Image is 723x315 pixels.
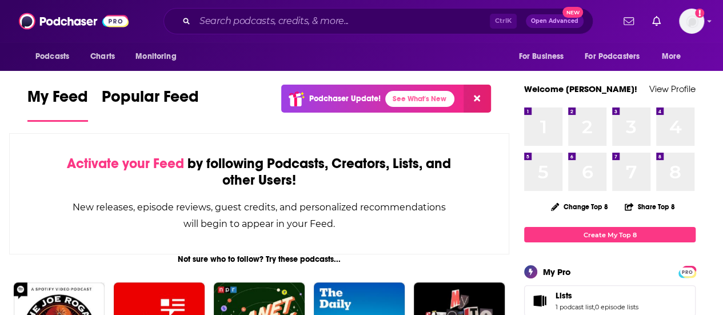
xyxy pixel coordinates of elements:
span: Popular Feed [102,87,199,113]
span: More [662,49,681,65]
a: Show notifications dropdown [648,11,665,31]
span: Lists [556,290,572,301]
a: Lists [556,290,638,301]
span: My Feed [27,87,88,113]
a: Charts [83,46,122,67]
a: PRO [680,267,694,276]
img: User Profile [679,9,704,34]
a: Popular Feed [102,87,199,122]
button: Show profile menu [679,9,704,34]
span: Logged in as mdekoning [679,9,704,34]
button: open menu [27,46,84,67]
span: Ctrl K [490,14,517,29]
a: 1 podcast list [556,303,594,311]
span: For Business [518,49,564,65]
a: Create My Top 8 [524,227,696,242]
a: My Feed [27,87,88,122]
a: 0 episode lists [595,303,638,311]
span: PRO [680,268,694,276]
a: Lists [528,293,551,309]
button: open menu [127,46,191,67]
button: Change Top 8 [544,200,615,214]
a: View Profile [649,83,696,94]
p: Podchaser Update! [309,94,381,103]
div: My Pro [543,266,571,277]
a: Show notifications dropdown [619,11,638,31]
button: open menu [577,46,656,67]
span: Open Advanced [531,18,578,24]
svg: Add a profile image [695,9,704,18]
a: See What's New [385,91,454,107]
button: Share Top 8 [624,196,676,218]
span: Monitoring [135,49,176,65]
div: Not sure who to follow? Try these podcasts... [9,254,509,264]
div: by following Podcasts, Creators, Lists, and other Users! [67,155,452,189]
img: Podchaser - Follow, Share and Rate Podcasts [19,10,129,32]
button: open menu [654,46,696,67]
span: New [562,7,583,18]
div: Search podcasts, credits, & more... [163,8,593,34]
input: Search podcasts, credits, & more... [195,12,490,30]
span: For Podcasters [585,49,640,65]
div: New releases, episode reviews, guest credits, and personalized recommendations will begin to appe... [67,199,452,232]
button: Open AdvancedNew [526,14,584,28]
span: Charts [90,49,115,65]
span: , [594,303,595,311]
span: Activate your Feed [67,155,184,172]
a: Welcome [PERSON_NAME]! [524,83,637,94]
button: open menu [510,46,578,67]
span: Podcasts [35,49,69,65]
